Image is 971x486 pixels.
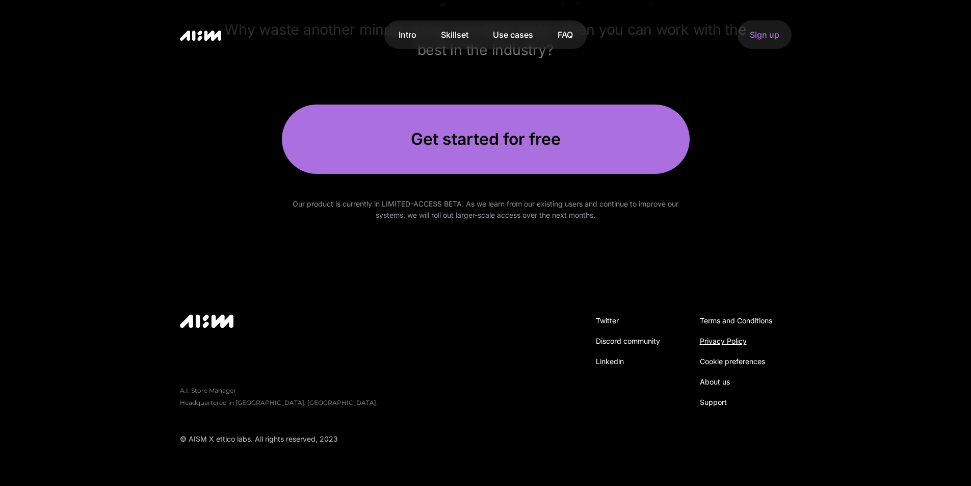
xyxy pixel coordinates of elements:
div: FAQ [558,29,573,41]
div: Use cases [493,29,533,41]
a: Terms and Conditions [700,315,772,327]
a: Discord community [596,335,660,347]
a: Skillset [429,22,481,47]
a: Privacy Policy [700,335,747,347]
a: Support [700,396,727,408]
div: Intro [399,29,416,41]
div: Sign up [750,29,779,41]
a: Get started for free [282,105,690,174]
a: FAQ [545,22,585,47]
div: A.I. Store Manager [180,385,236,396]
a: Twitter [596,315,619,327]
a: Linkedin [596,355,624,368]
a: Sign up [738,20,792,49]
div: Our product is currently in LIMITED-ACCESS BETA. As we learn from our existing users and continue... [282,198,690,221]
a: Use cases [481,22,545,47]
a: Intro [386,22,429,47]
div: Headquartered in [GEOGRAPHIC_DATA], [GEOGRAPHIC_DATA]. [180,397,378,408]
div: Skillset [441,29,468,41]
div: © AISM X ettico labs. All rights reserved, 2023 [180,433,792,445]
a: Cookie preferences [700,355,765,368]
a: About us [700,376,730,388]
div: Get started for free [306,129,665,149]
